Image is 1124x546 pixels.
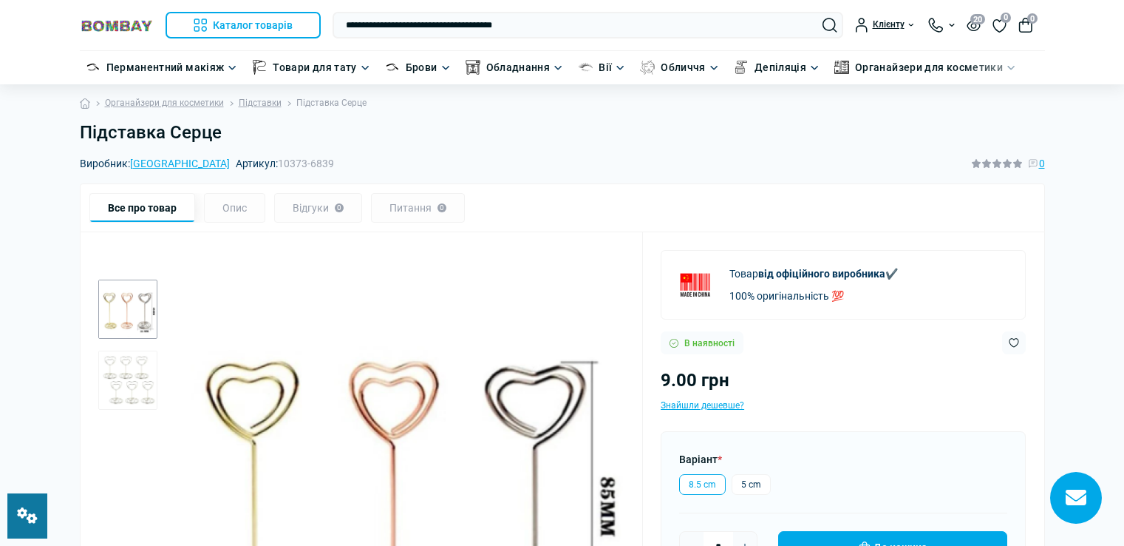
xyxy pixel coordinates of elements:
[80,18,154,33] img: BOMBAY
[166,12,321,38] button: Каталог товарів
[1001,13,1011,23] span: 0
[679,474,726,495] label: 8.5 cm
[822,18,837,33] button: Search
[80,84,1045,122] nav: breadcrumb
[855,59,1003,75] a: Органайзери для косметики
[274,193,362,223] div: Відгуки
[236,158,334,169] span: Артикул:
[466,60,480,75] img: Обладнання
[970,14,985,24] span: 20
[80,158,230,169] span: Виробник:
[204,193,265,223] div: Опис
[1039,155,1045,172] span: 0
[273,59,356,75] a: Товари для тату
[106,59,225,75] a: Перманентний макіяж
[98,280,157,339] img: Підставка Серце
[640,60,655,75] img: Обличчя
[834,60,849,75] img: Органайзери для косметики
[729,288,898,304] p: 100% оригінальність 💯
[734,60,749,75] img: Депіляція
[239,96,282,110] a: Підставки
[1027,13,1038,24] span: 0
[130,158,230,169] a: [GEOGRAPHIC_DATA]
[661,400,744,411] span: Знайшли дешевше?
[673,263,718,307] img: China
[755,59,806,75] a: Депіляція
[967,18,981,31] button: 20
[992,17,1007,33] a: 0
[278,158,334,169] span: 10373-6839
[86,60,101,75] img: Перманентний макіяж
[599,59,612,75] a: Вії
[661,59,706,75] a: Обличчя
[282,96,367,110] li: Підставка Серце
[729,266,898,282] p: Товар ✔️
[252,60,267,75] img: Товари для тату
[371,193,465,223] div: Питання
[758,268,885,280] b: від офіційного виробника
[679,451,722,468] label: Варіант
[732,474,771,495] label: 5 cm
[105,96,224,110] a: Органайзери для косметики
[80,122,1045,144] h1: Підставка Серце
[89,193,195,223] div: Все про товар
[98,351,157,410] div: 2 / 2
[578,60,593,75] img: Вії
[661,331,743,354] div: В наявності
[486,59,551,75] a: Обладнання
[1018,18,1033,33] button: 0
[385,60,400,75] img: Брови
[98,351,157,410] img: Підставка Серце
[98,280,157,339] div: 1 / 2
[1002,331,1026,354] button: Wishlist button
[661,370,729,391] span: 9.00 грн
[406,59,437,75] a: Брови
